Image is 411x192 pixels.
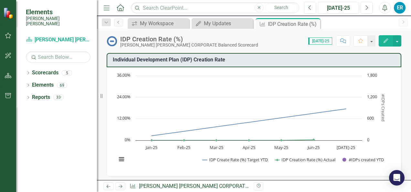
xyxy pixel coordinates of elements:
[268,20,319,28] div: IDP Creation Rate (%)
[3,7,15,19] img: ClearPoint Strategy
[367,94,377,100] text: 1,200
[130,183,249,190] div: » »
[117,115,131,121] text: 12.00%
[107,36,117,46] img: No Information
[113,72,395,169] div: Chart. Highcharts interactive chart.
[125,137,131,143] text: 0%
[367,72,377,78] text: 1,800
[151,139,153,142] path: Jan-25, 0. IDP Creation Rate (%) Actual.
[312,138,315,141] path: Jun-25, 0.30959752. IDP Creation Rate (%) Actual.
[120,36,258,43] div: IDP Creation Rate (%)
[183,139,185,142] path: Feb-25, 0. IDP Creation Rate (%) Actual.
[308,37,332,45] span: [DATE]-25
[367,115,374,121] text: 600
[193,19,251,27] a: My Updates
[151,107,347,137] g: IDP Create Rate (%) Target YTD, series 1 of 3. Line with 7 data points. Y axis, values.
[32,94,50,101] a: Reports
[57,82,67,88] div: 69
[243,144,255,150] text: Apr-25
[120,43,258,48] div: [PERSON_NAME] [PERSON_NAME] CORPORATE Balanced Scorecard
[380,94,386,122] text: #IDPs Created
[215,139,218,142] path: Mar-25, 0. IDP Creation Rate (%) Actual.
[320,4,357,12] div: [DATE]-25
[145,144,157,150] text: Jan-25
[280,139,283,142] path: May-25, 0. IDP Creation Rate (%) Actual.
[140,19,187,27] div: My Workspace
[274,144,288,150] text: May-25
[26,16,90,27] small: [PERSON_NAME] [PERSON_NAME]
[394,2,406,14] button: ER
[62,70,72,76] div: 5
[32,69,58,77] a: Scorecards
[248,139,250,142] path: Apr-25, 0. IDP Creation Rate (%) Actual.
[117,72,131,78] text: 36.00%
[275,157,335,163] button: Show IDP Creation Rate (%) Actual
[318,2,359,14] button: [DATE]-25
[307,144,320,150] text: Jun-25
[26,36,90,44] a: [PERSON_NAME] [PERSON_NAME] CORPORATE Balanced Scorecard
[26,51,90,63] input: Search Below...
[274,5,288,10] span: Search
[117,94,131,100] text: 24.00%
[389,170,405,186] div: Open Intercom Messenger
[113,57,397,63] h3: Individual Development Plan (IDP) Creation Rate
[204,19,251,27] div: My Updates
[117,155,126,164] button: View chart menu, Chart
[210,144,223,150] text: Mar-25
[265,3,298,12] button: Search
[26,8,90,16] span: Elements
[337,144,355,150] text: [DATE]-25
[53,95,64,100] div: 33
[32,81,54,89] a: Elements
[177,144,190,150] text: Feb-25
[367,137,369,143] text: 0
[139,183,295,189] a: [PERSON_NAME] [PERSON_NAME] CORPORATE Balanced Scorecard
[342,157,384,163] button: Show #IDPs created YTD
[131,2,299,14] input: Search ClearPoint...
[129,19,187,27] a: My Workspace
[203,157,268,163] button: Show IDP Create Rate (%) Target YTD
[113,72,390,169] svg: Interactive chart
